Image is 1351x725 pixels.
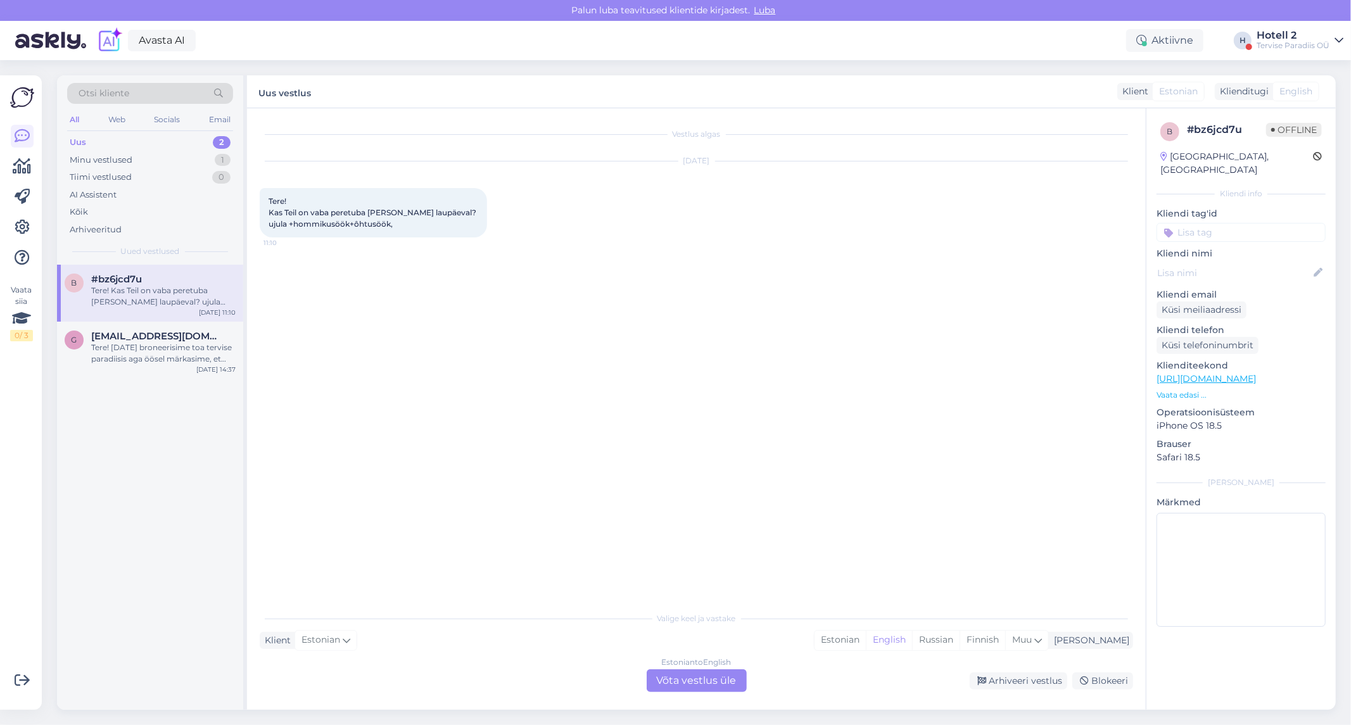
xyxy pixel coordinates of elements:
div: H [1234,32,1252,49]
p: Brauser [1157,438,1326,451]
span: 11:10 [263,238,311,248]
label: Uus vestlus [258,83,311,100]
p: Kliendi telefon [1157,324,1326,337]
div: 1 [215,154,231,167]
p: Operatsioonisüsteem [1157,406,1326,419]
div: [DATE] 11:10 [199,308,236,317]
input: Lisa tag [1157,223,1326,242]
div: 0 [212,171,231,184]
div: Aktiivne [1126,29,1203,52]
div: AI Assistent [70,189,117,201]
div: Uus [70,136,86,149]
img: Askly Logo [10,85,34,110]
span: Tere! Kas Teil on vaba peretuba [PERSON_NAME] laupäeval? ujula +hommikusöök+ôhtusöök, [269,196,478,229]
span: Estonian [1159,85,1198,98]
div: Klienditugi [1215,85,1269,98]
p: Kliendi nimi [1157,247,1326,260]
span: Otsi kliente [79,87,129,100]
span: b [1167,127,1173,136]
span: g [72,335,77,344]
div: Hotell 2 [1257,30,1329,41]
p: Vaata edasi ... [1157,389,1326,401]
div: Tiimi vestlused [70,171,132,184]
div: [DATE] [260,155,1133,167]
div: 2 [213,136,231,149]
a: [URL][DOMAIN_NAME] [1157,373,1256,384]
div: Klient [260,634,291,647]
div: Kõik [70,206,88,218]
p: Kliendi tag'id [1157,207,1326,220]
div: Estonian to English [662,657,732,668]
div: [PERSON_NAME] [1157,477,1326,488]
div: Tere! Kas Teil on vaba peretuba [PERSON_NAME] laupäeval? ujula +hommikusöök+ôhtusöök, [91,285,236,308]
div: Estonian [815,631,866,650]
div: Võta vestlus üle [647,669,747,692]
span: Uued vestlused [121,246,180,257]
a: Avasta AI [128,30,196,51]
div: Web [106,111,128,128]
div: Küsi telefoninumbrit [1157,337,1259,354]
p: iPhone OS 18.5 [1157,419,1326,432]
input: Lisa nimi [1157,266,1311,280]
span: Estonian [301,633,340,647]
span: Offline [1266,123,1322,137]
div: Kliendi info [1157,188,1326,199]
div: Arhiveeritud [70,224,122,236]
div: [DATE] 14:37 [196,365,236,374]
span: #bz6jcd7u [91,274,142,285]
div: # bz6jcd7u [1187,122,1266,137]
div: English [866,631,912,650]
div: Valige keel ja vastake [260,613,1133,624]
img: explore-ai [96,27,123,54]
div: Russian [912,631,960,650]
p: Safari 18.5 [1157,451,1326,464]
p: Klienditeekond [1157,359,1326,372]
div: Minu vestlused [70,154,132,167]
span: Muu [1012,634,1032,645]
div: Email [206,111,233,128]
div: 0 / 3 [10,330,33,341]
span: Luba [751,4,780,16]
div: [GEOGRAPHIC_DATA], [GEOGRAPHIC_DATA] [1160,150,1313,177]
div: Arhiveeri vestlus [970,672,1067,690]
div: [PERSON_NAME] [1049,634,1129,647]
div: Vaata siia [10,284,33,341]
span: gregorroop@gmail.com [91,331,223,342]
div: Vestlus algas [260,129,1133,140]
div: Finnish [960,631,1005,650]
div: Tere! [DATE] broneerisime toa tervise paradiisis aga öösel märkasime, et meie broneeritd lai kahe... [91,342,236,365]
div: Küsi meiliaadressi [1157,301,1246,318]
div: All [67,111,82,128]
div: Blokeeri [1072,672,1133,690]
div: Socials [151,111,182,128]
span: b [72,278,77,287]
div: Klient [1117,85,1148,98]
p: Kliendi email [1157,288,1326,301]
span: English [1279,85,1312,98]
a: Hotell 2Tervise Paradiis OÜ [1257,30,1343,51]
div: Tervise Paradiis OÜ [1257,41,1329,51]
p: Märkmed [1157,496,1326,509]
